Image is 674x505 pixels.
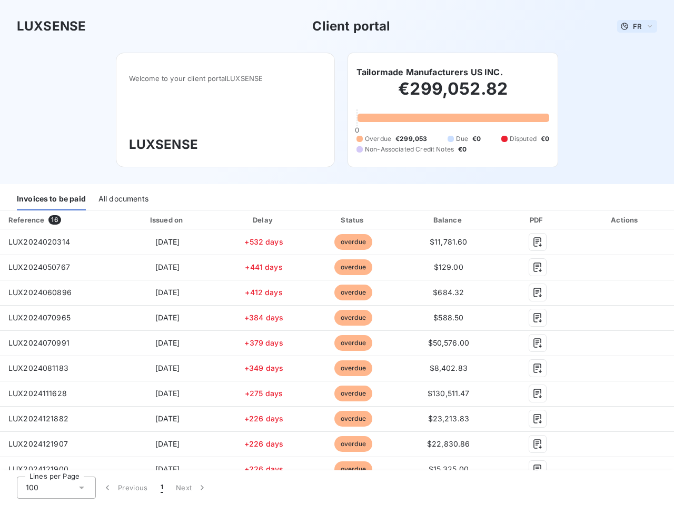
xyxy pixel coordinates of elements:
h3: LUXSENSE [129,135,322,154]
h6: Tailormade Manufacturers US INC. [356,66,503,78]
button: 1 [154,477,170,499]
span: Disputed [510,134,537,144]
span: overdue [334,411,372,427]
span: $8,402.83 [430,363,468,372]
span: Overdue [365,134,391,144]
div: All documents [98,188,148,210]
div: Actions [579,215,672,225]
span: $588.50 [433,313,463,322]
span: [DATE] [155,464,180,473]
span: +275 days [245,389,283,398]
span: LUX2024070965 [8,313,71,322]
div: Balance [401,215,497,225]
span: LUX2024121900 [8,464,68,473]
h3: LUXSENSE [17,17,86,36]
span: +384 days [244,313,283,322]
span: +412 days [245,288,282,297]
span: [DATE] [155,237,180,246]
span: LUX2024081183 [8,363,68,372]
span: $129.00 [434,262,463,271]
span: overdue [334,234,372,250]
span: LUX2024121882 [8,414,68,423]
span: 100 [26,482,38,493]
span: overdue [334,285,372,300]
span: +226 days [244,464,283,473]
span: $130,511.47 [428,389,470,398]
span: €0 [458,145,467,154]
span: $22,830.86 [427,439,470,448]
span: 1 [161,482,163,493]
span: [DATE] [155,262,180,271]
span: Welcome to your client portal LUXSENSE [129,74,322,83]
h3: Client portal [312,17,390,36]
span: LUX2024121907 [8,439,68,448]
span: €0 [541,134,549,144]
span: [DATE] [155,389,180,398]
div: Invoices to be paid [17,188,86,210]
span: $11,781.60 [430,237,468,246]
div: Delay [222,215,305,225]
span: [DATE] [155,363,180,372]
span: overdue [334,386,372,401]
span: [DATE] [155,414,180,423]
div: Issued on [117,215,218,225]
span: FR [633,22,641,31]
span: overdue [334,310,372,326]
span: LUX2024070991 [8,338,70,347]
span: [DATE] [155,338,180,347]
span: €299,053 [395,134,427,144]
span: [DATE] [155,288,180,297]
span: +226 days [244,414,283,423]
span: overdue [334,259,372,275]
div: Status [310,215,397,225]
span: $15,325.00 [429,464,469,473]
span: +379 days [244,338,283,347]
button: Next [170,477,214,499]
span: Non-Associated Credit Notes [365,145,454,154]
button: Previous [96,477,154,499]
span: +226 days [244,439,283,448]
span: +532 days [244,237,283,246]
span: [DATE] [155,313,180,322]
span: overdue [334,436,372,452]
span: 16 [48,215,61,225]
span: 0 [355,126,359,134]
span: LUX2024020314 [8,237,70,246]
span: +349 days [244,363,283,372]
span: LUX2024060896 [8,288,72,297]
span: $684.32 [433,288,464,297]
span: +441 days [245,262,282,271]
span: LUX2024050767 [8,262,70,271]
span: overdue [334,360,372,376]
span: LUX2024111628 [8,389,67,398]
span: overdue [334,335,372,351]
span: overdue [334,461,372,477]
div: Reference [8,216,44,224]
span: Due [456,134,468,144]
span: $23,213.83 [428,414,470,423]
h2: €299,052.82 [356,78,549,110]
span: $50,576.00 [428,338,470,347]
span: €0 [472,134,481,144]
div: PDF [500,215,574,225]
span: [DATE] [155,439,180,448]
